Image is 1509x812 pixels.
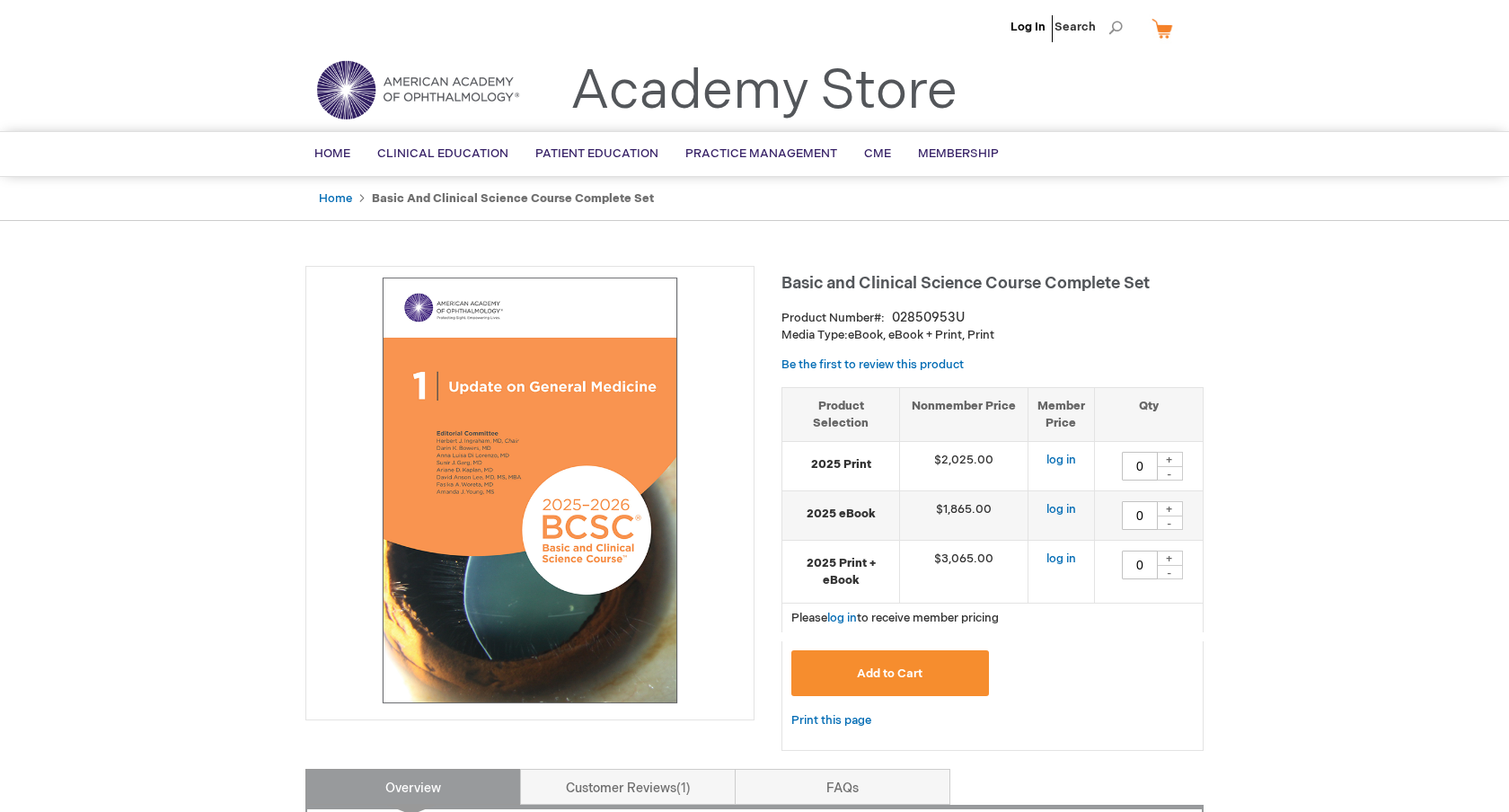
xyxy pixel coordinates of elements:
img: Basic and Clinical Science Course Complete Set [315,276,745,705]
a: Academy Store [570,59,957,124]
input: Qty [1122,501,1158,530]
a: log in [1046,453,1076,467]
span: Clinical Education [377,146,508,161]
th: Qty [1094,387,1203,441]
input: Qty [1122,452,1158,481]
a: Be the first to review this product [781,357,964,372]
th: Nonmember Price [900,387,1028,441]
strong: 2025 Print + eBook [791,555,890,588]
strong: Product Number [781,311,885,325]
div: + [1156,501,1183,516]
a: Overview [305,769,521,805]
span: Search [1055,9,1123,45]
td: $1,865.00 [900,491,1028,541]
td: $3,065.00 [900,541,1028,604]
span: Membership [918,146,999,161]
span: Patient Education [535,146,658,161]
span: CME [864,146,891,161]
a: Print this page [791,710,871,732]
a: FAQs [735,769,950,805]
strong: 2025 Print [791,456,890,473]
a: log in [1046,502,1076,516]
span: Home [314,146,350,161]
td: $2,025.00 [900,442,1028,491]
span: 1 [676,781,691,796]
strong: 2025 eBook [791,506,890,523]
a: Log In [1010,20,1046,34]
span: Basic and Clinical Science Course Complete Set [781,274,1150,293]
div: - [1156,565,1183,579]
input: Qty [1122,551,1158,579]
strong: Media Type: [781,328,848,342]
span: Add to Cart [857,666,922,681]
div: + [1156,452,1183,467]
a: Home [319,191,352,206]
a: log in [1046,552,1076,566]
span: Practice Management [685,146,837,161]
th: Member Price [1028,387,1094,441]
div: - [1156,516,1183,530]
span: Please to receive member pricing [791,611,999,625]
p: eBook, eBook + Print, Print [781,327,1204,344]
a: log in [827,611,857,625]
div: 02850953U [892,309,965,327]
button: Add to Cart [791,650,989,696]
a: Customer Reviews1 [520,769,736,805]
div: - [1156,466,1183,481]
th: Product Selection [782,387,900,441]
strong: Basic and Clinical Science Course Complete Set [372,191,654,206]
div: + [1156,551,1183,566]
